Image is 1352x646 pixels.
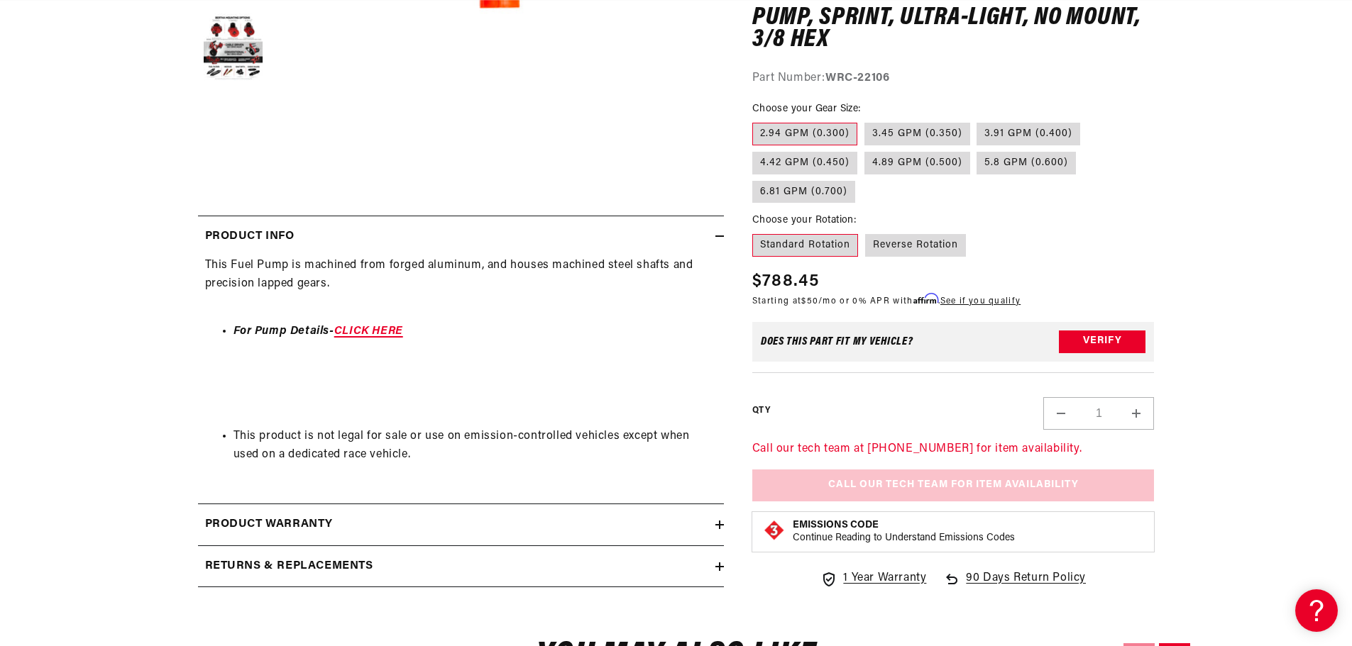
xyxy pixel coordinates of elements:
label: 4.89 GPM (0.500) [864,152,970,174]
span: $788.45 [752,269,819,294]
label: Standard Rotation [752,234,858,257]
a: See if you qualify - Learn more about Affirm Financing (opens in modal) [940,297,1021,306]
li: This product is not legal for sale or use on emission-controlled vehicles except when used on a d... [233,428,717,464]
img: Emissions code [763,519,786,542]
p: Continue Reading to Understand Emissions Codes [793,532,1015,545]
summary: Product warranty [198,504,724,545]
summary: Returns & replacements [198,546,724,587]
summary: Product Info [198,216,724,257]
strong: For Pump Details- [233,325,403,337]
a: Call our tech team at [PHONE_NUMBER] for item availability. [752,443,1082,455]
label: 6.81 GPM (0.700) [752,181,855,204]
label: Reverse Rotation [865,234,966,257]
h2: Product warranty [205,516,334,534]
strong: WRC-22106 [825,72,889,84]
div: Part Number: [752,69,1155,88]
h1: Pump, Sprint, Ultra-Light, No Mount, 3/8 Hex [752,7,1155,52]
strong: Emissions Code [793,520,879,530]
h2: Product Info [205,228,295,246]
label: 3.91 GPM (0.400) [977,123,1080,146]
legend: Choose your Rotation: [752,213,857,228]
button: Load image 5 in gallery view [198,13,269,84]
div: This Fuel Pump is machined from forged aluminum, and houses machined steel shafts and precision l... [198,257,724,482]
legend: Choose your Gear Size: [752,102,862,117]
span: $50 [801,297,818,306]
div: Does This part fit My vehicle? [761,336,913,347]
a: 90 Days Return Policy [943,569,1086,602]
label: 4.42 GPM (0.450) [752,152,857,174]
span: Affirm [913,294,938,304]
button: Verify [1059,330,1145,353]
h2: Returns & replacements [205,557,373,576]
label: 2.94 GPM (0.300) [752,123,857,146]
label: QTY [752,405,770,417]
span: 90 Days Return Policy [966,569,1086,602]
a: CLICK HERE [334,325,403,337]
button: Emissions CodeContinue Reading to Understand Emissions Codes [793,519,1015,545]
label: 3.45 GPM (0.350) [864,123,970,146]
label: 5.8 GPM (0.600) [977,152,1076,174]
a: 1 Year Warranty [820,569,926,588]
span: 1 Year Warranty [843,569,926,588]
p: Starting at /mo or 0% APR with . [752,294,1021,308]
